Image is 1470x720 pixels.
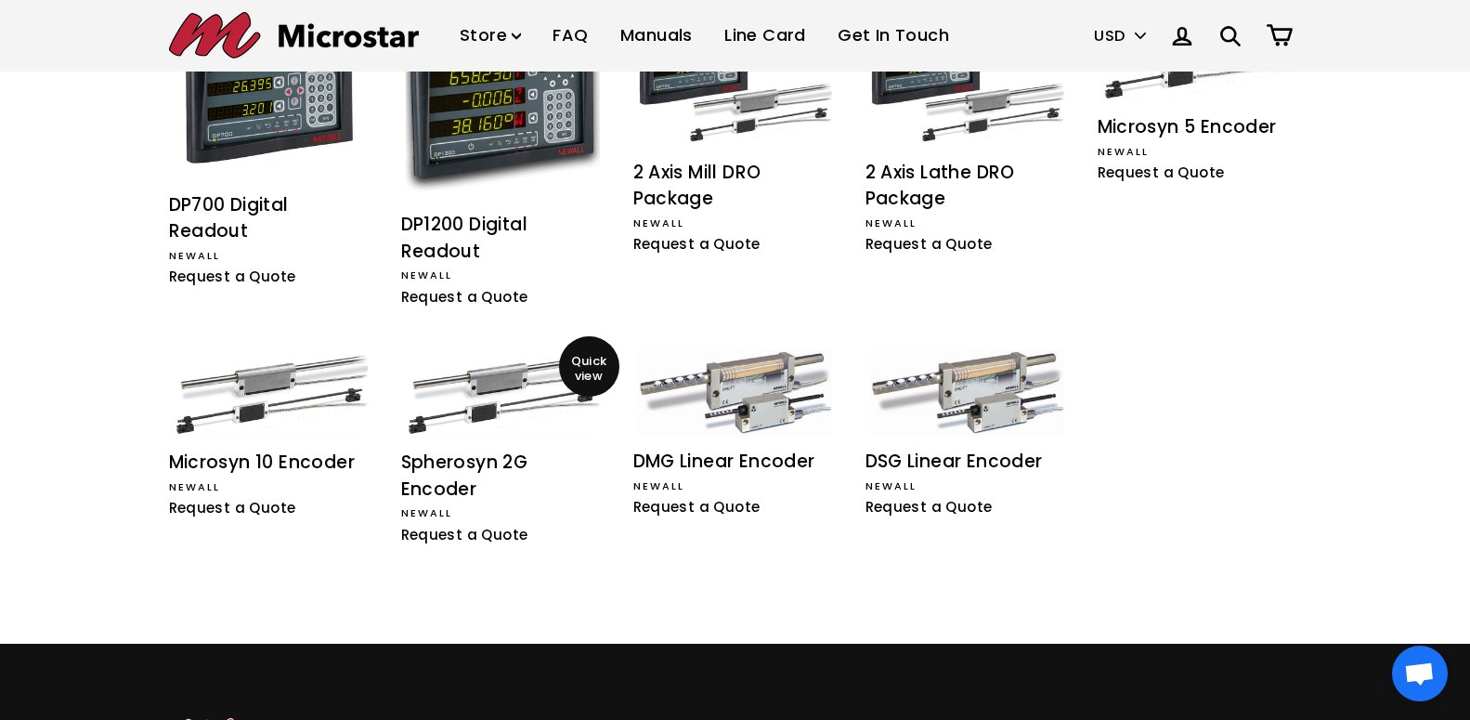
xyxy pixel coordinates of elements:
[169,498,296,517] span: Request a Quote
[1392,646,1448,701] a: Ouvrir le chat
[169,450,373,477] div: Microsyn 10 Encoder
[865,478,1070,495] div: Newall
[638,15,832,143] img: 2 Axis Mill DRO Package
[1098,15,1302,189] a: Microsyn 5 Encoder Microsyn 5 Encoder Newall Request a Quote
[401,268,605,284] div: Newall
[865,497,993,517] span: Request a Quote
[169,267,296,286] span: Request a Quote
[174,15,368,174] img: DP700 Digital Readout
[401,450,605,503] div: Spherosyn 2G Encoder
[169,12,419,59] img: Microstar Electronics
[633,497,761,517] span: Request a Quote
[606,8,707,63] a: Manuals
[633,160,838,213] div: 2 Axis Mill DRO Package
[169,248,373,265] div: Newall
[446,8,535,63] a: Store
[865,449,1070,476] div: DSG Linear Encoder
[633,449,838,476] div: DMG Linear Encoder
[406,350,600,436] img: Spherosyn 2G Encoder
[633,350,838,524] a: DMG Linear Encoder DMG Linear Encoder Newall Request a Quote
[865,160,1070,213] div: 2 Axis Lathe DRO Package
[174,350,368,436] img: Microsyn 10 Encoder
[638,350,832,435] img: DMG Linear Encoder
[401,350,605,551] a: Spherosyn 2G Encoder Spherosyn 2G Encoder Newall Request a Quote
[870,350,1064,435] img: DSG Linear Encoder
[169,192,373,245] div: DP700 Digital Readout
[1098,144,1302,161] div: Newall
[559,355,619,384] span: Quick view
[539,8,602,63] a: FAQ
[870,15,1064,143] img: 2 Axis Lathe DRO Package
[633,216,838,232] div: Newall
[865,350,1070,524] a: DSG Linear Encoder DSG Linear Encoder Newall Request a Quote
[865,234,993,254] span: Request a Quote
[401,505,605,522] div: Newall
[169,15,373,294] a: DP700 Digital Readout DP700 Digital Readout Newall Request a Quote
[446,8,963,63] ul: Primary
[401,525,528,544] span: Request a Quote
[169,350,373,524] a: Microsyn 10 Encoder Microsyn 10 Encoder Newall Request a Quote
[865,216,1070,232] div: Newall
[401,212,605,265] div: DP1200 Digital Readout
[824,8,963,63] a: Get In Touch
[633,478,838,495] div: Newall
[401,15,605,313] a: DP1200 Digital Readout DP1200 Digital Readout Newall Request a Quote
[710,8,820,63] a: Line Card
[1098,114,1302,141] div: Microsyn 5 Encoder
[633,15,838,261] a: 2 Axis Mill DRO Package 2 Axis Mill DRO Package Newall Request a Quote
[401,287,528,307] span: Request a Quote
[633,234,761,254] span: Request a Quote
[406,15,600,193] img: DP1200 Digital Readout
[1098,163,1225,182] span: Request a Quote
[865,15,1070,261] a: 2 Axis Lathe DRO Package 2 Axis Lathe DRO Package Newall Request a Quote
[169,479,373,496] div: Newall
